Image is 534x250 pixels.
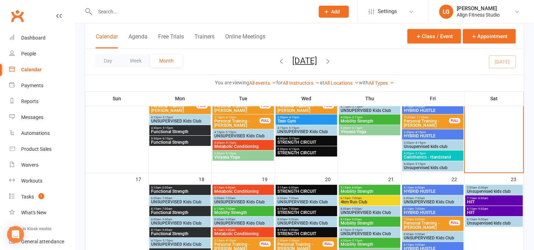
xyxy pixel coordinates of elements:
[414,233,425,236] span: - 9:00am
[214,232,272,236] span: Metabolic Conditioning
[151,242,209,246] span: UNSUPERVISED Kids Club
[477,207,488,210] span: - 9:00am
[467,186,521,189] span: 7:00am
[378,4,397,19] span: Settings
[199,173,211,185] div: 18
[414,186,425,189] span: - 6:00am
[151,140,209,144] span: Functional Strength
[214,134,272,138] span: UNSUPERVISED Kids Club
[340,197,399,200] span: 6:15am
[340,242,399,246] span: Mobility Strength
[224,207,235,210] span: - 7:00am
[287,228,299,232] span: - 9:00am
[214,144,272,149] span: Metabolic Conditioning
[340,105,399,108] span: 4:15pm
[136,173,148,185] div: 17
[457,12,500,18] div: Align Fitness Studio
[287,197,299,200] span: - 7:00am
[340,116,399,119] span: 4:30pm
[340,210,399,215] span: UNSUPERVISED Kids Club
[151,207,209,210] span: 6:15am
[414,207,425,210] span: - 7:00am
[457,5,500,12] div: [PERSON_NAME]
[340,218,399,221] span: 8:15am
[194,33,215,48] button: Trainers
[214,152,272,155] span: 5:30pm
[95,54,121,67] button: Day
[403,166,462,170] span: Unsupervised kids club
[288,148,299,151] span: - 6:15pm
[277,200,336,204] span: UNSUPERVISED Kids Club
[403,200,462,204] span: UNSUPERVISED Kids Club
[340,207,399,210] span: 8:00am
[214,155,272,159] span: Vinyasa Yoga
[463,29,516,43] button: Appointment
[224,186,235,189] span: - 6:00am
[325,173,338,185] div: 20
[9,125,74,141] a: Automations
[224,116,236,119] span: - 4:15pm
[275,91,338,106] th: Wed
[407,29,461,43] button: Class / Event
[403,186,462,189] span: 5:15am
[224,131,236,134] span: - 5:15pm
[277,207,336,210] span: 6:15am
[340,221,399,225] span: Mobility Strength
[277,210,336,215] span: STRENGTH CIRCUIT
[277,239,323,242] span: 2:30pm
[151,200,209,204] span: UNSUPERVISED Kids Club
[9,94,74,109] a: Reports
[214,116,260,119] span: 3:15pm
[214,197,272,200] span: 6:00am
[414,243,425,246] span: - 9:00am
[414,218,425,221] span: - 8:00am
[151,189,209,194] span: Functional Strength
[277,130,336,134] span: UNSUPERVISED Kids Club
[9,157,74,173] a: Waivers
[259,241,271,246] div: FULL
[214,200,272,204] span: UNSUPERVISED Kids Club
[9,78,74,94] a: Payments
[340,126,399,130] span: 5:30pm
[467,210,521,215] span: HIIT
[319,6,349,18] button: Add
[151,130,209,134] span: Functional Strength
[277,116,336,119] span: 3:30pm
[9,46,74,62] a: People
[340,119,399,123] span: Mobility Strength
[292,55,317,65] button: [DATE]
[388,173,401,185] div: 21
[9,205,74,221] a: What's New
[403,210,462,215] span: HYBRID HUSTLE
[214,141,272,144] span: 4:30pm
[96,33,118,48] button: Calendar
[403,207,462,210] span: 6:15am
[151,232,209,236] span: Functional Strength
[9,30,74,46] a: Dashboard
[9,189,74,205] a: Tasks 1
[449,118,460,123] div: FULL
[214,189,272,194] span: Metabolic Conditioning
[128,33,148,48] button: Agenda
[359,80,368,85] strong: with
[21,146,52,152] div: Product Sales
[151,197,209,200] span: 6:00am
[340,232,399,236] span: UNSUPERVISED Kids Club
[249,80,276,86] a: All events
[403,236,462,240] span: UNSUPERVISED Kids Club
[212,91,275,106] th: Tue
[288,239,299,242] span: - 3:30pm
[277,148,336,151] span: 5:30pm
[467,207,521,210] span: 8:15am
[151,104,197,113] span: Personal Training - [PERSON_NAME]
[21,130,50,136] div: Automations
[214,119,260,127] span: Personal Training - [PERSON_NAME]
[324,80,359,86] a: All Locations
[351,239,362,242] span: - 5:15pm
[214,228,272,232] span: 8:15am
[7,226,24,243] div: Open Intercom Messenger
[9,234,74,250] a: General attendance kiosk mode
[277,151,336,155] span: STRENGTH CIRCUIT
[464,91,524,106] th: Sat
[21,67,42,72] div: Calendar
